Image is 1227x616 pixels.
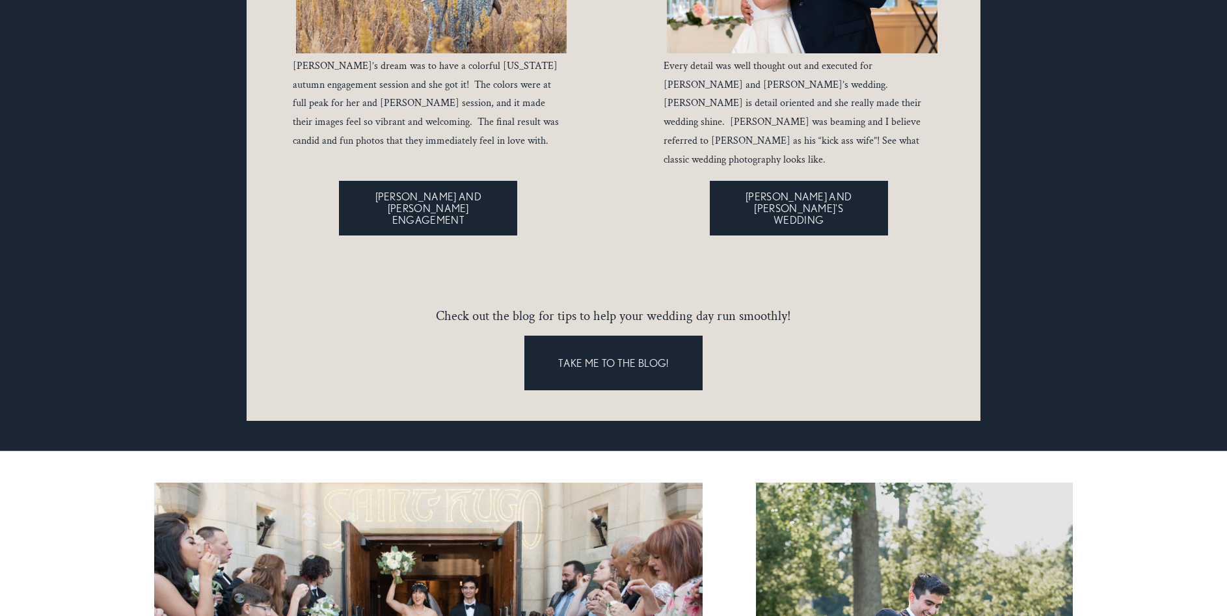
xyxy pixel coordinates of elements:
a: TAKE ME TO THE BLOG! [524,336,703,390]
span: Check out the blog for tips to help your wedding day run smoothly! [436,308,791,325]
a: [PERSON_NAME] AND [PERSON_NAME] ENGAGEMENT [339,181,517,235]
span: Every detail was well thought out and executed for [PERSON_NAME] and [PERSON_NAME]’s wedding. [PE... [664,59,924,167]
a: [PERSON_NAME] AND [PERSON_NAME]'S WEDDING [710,181,888,235]
span: [PERSON_NAME]’s dream was to have a colorful [US_STATE] autumn engagement session and she got it!... [293,59,561,148]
